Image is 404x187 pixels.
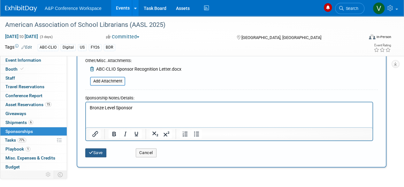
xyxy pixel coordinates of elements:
div: Other/Misc. Attachments: [85,58,181,65]
div: ABC-CLIO [38,44,58,51]
a: Playbook1 [0,145,67,153]
div: Digital [61,44,76,51]
img: Veronica Dove [373,2,385,14]
a: Conference Report [0,91,67,100]
span: Travel Reservations [5,84,44,89]
a: Giveaways [0,109,67,118]
div: BDR [104,44,115,51]
td: Tags [5,44,32,51]
a: Budget [0,163,67,171]
span: (3 days) [39,35,53,39]
span: Misc. Expenses & Credits [5,155,55,160]
div: In-Person [376,35,391,39]
a: Edit [21,45,32,50]
span: [GEOGRAPHIC_DATA], [GEOGRAPHIC_DATA] [241,35,321,40]
button: Bold [109,129,119,138]
button: Subscript [150,129,161,138]
span: Event Information [5,58,41,63]
div: American Association of School Librarians (AASL 2025) [3,19,358,31]
span: Giveaways [5,111,26,116]
button: Cancel [136,148,156,157]
span: Tasks [5,137,26,143]
span: A&P Conference Workspace [45,6,102,11]
span: Conference Report [5,93,42,98]
span: Playbook [5,146,30,152]
div: US [78,44,87,51]
span: Booth [5,66,25,72]
a: Event Information [0,56,67,65]
div: FY26 [89,44,102,51]
span: Shipments [5,120,33,125]
td: Personalize Event Tab Strip [43,170,54,179]
span: Staff [5,75,15,81]
a: Tasks77% [0,136,67,144]
span: 6 [28,120,33,125]
button: Italic [120,129,131,138]
div: Event Format [335,33,391,43]
a: Booth [0,65,67,74]
button: Insert/edit link [90,129,101,138]
span: Sponsorships [5,129,33,134]
span: 15 [45,102,51,107]
a: Shipments6 [0,118,67,127]
button: Numbered list [180,129,191,138]
a: Search [335,3,364,14]
a: Misc. Expenses & Credits [0,154,67,162]
div: Sponsorship Notes/Details: [85,92,373,102]
img: ExhibitDay [5,5,37,12]
iframe: Rich Text Area [86,102,372,127]
a: Staff [0,74,67,82]
button: Save [85,148,106,157]
span: [DATE] [DATE] [5,34,38,39]
img: Format-Inperson.png [369,34,375,39]
span: Budget [5,164,20,169]
span: Asset Reservations [5,102,51,107]
i: Booth reservation complete [20,67,24,71]
a: Travel Reservations [0,82,67,91]
span: to [19,34,25,39]
button: Underline [131,129,142,138]
span: ABC-CLIO Sponsor Recognition Letter.docx [96,66,181,72]
span: 1 [26,147,30,152]
span: 77% [18,138,26,143]
button: Bullet list [191,129,202,138]
a: Asset Reservations15 [0,100,67,109]
div: Event Rating [374,44,391,47]
span: Search [344,6,358,11]
button: Committed [104,34,142,40]
td: Toggle Event Tabs [54,170,67,179]
button: Superscript [161,129,172,138]
a: Sponsorships [0,127,67,136]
